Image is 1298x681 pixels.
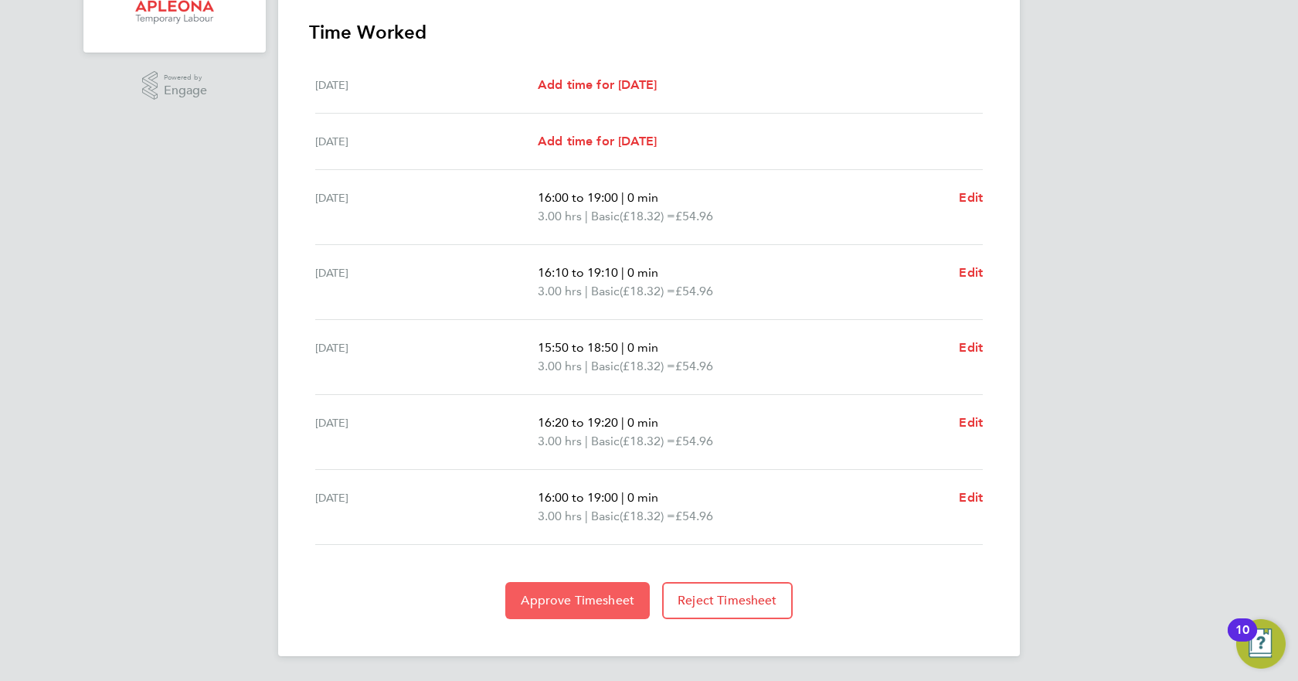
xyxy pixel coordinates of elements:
h3: Time Worked [309,20,989,45]
span: Powered by [164,71,207,84]
div: [DATE] [315,264,538,301]
button: Reject Timesheet [662,582,793,619]
div: [DATE] [315,414,538,451]
span: 16:00 to 19:00 [538,190,618,205]
span: | [585,359,588,373]
span: Basic [591,432,620,451]
span: (£18.32) = [620,359,675,373]
span: (£18.32) = [620,509,675,523]
span: £54.96 [675,359,713,373]
span: Edit [959,415,983,430]
span: Approve Timesheet [521,593,634,608]
span: Reject Timesheet [678,593,777,608]
span: (£18.32) = [620,284,675,298]
span: Add time for [DATE] [538,77,657,92]
span: (£18.32) = [620,209,675,223]
div: 10 [1235,630,1249,650]
span: 16:20 to 19:20 [538,415,618,430]
span: £54.96 [675,509,713,523]
span: £54.96 [675,284,713,298]
span: Edit [959,190,983,205]
div: [DATE] [315,76,538,94]
span: Basic [591,207,620,226]
a: Powered byEngage [142,71,208,100]
span: Edit [959,340,983,355]
span: 16:10 to 19:10 [538,265,618,280]
span: 0 min [627,190,658,205]
span: (£18.32) = [620,434,675,448]
span: 15:50 to 18:50 [538,340,618,355]
div: [DATE] [315,132,538,151]
span: | [621,265,624,280]
span: 16:00 to 19:00 [538,490,618,505]
button: Open Resource Center, 10 new notifications [1236,619,1286,669]
span: Basic [591,282,620,301]
span: Engage [164,84,207,97]
span: Edit [959,490,983,505]
span: | [621,190,624,205]
span: 3.00 hrs [538,434,582,448]
div: [DATE] [315,489,538,526]
a: Add time for [DATE] [538,132,657,151]
span: Basic [591,507,620,526]
div: [DATE] [315,189,538,226]
span: | [621,415,624,430]
a: Edit [959,264,983,282]
span: 0 min [627,265,658,280]
span: 3.00 hrs [538,509,582,523]
span: Edit [959,265,983,280]
span: | [585,509,588,523]
a: Add time for [DATE] [538,76,657,94]
a: Edit [959,189,983,207]
span: 3.00 hrs [538,209,582,223]
span: 3.00 hrs [538,284,582,298]
span: Add time for [DATE] [538,134,657,148]
a: Edit [959,414,983,432]
span: | [621,340,624,355]
span: 0 min [627,415,658,430]
a: Edit [959,339,983,357]
span: | [621,490,624,505]
button: Approve Timesheet [505,582,650,619]
span: £54.96 [675,434,713,448]
span: 0 min [627,490,658,505]
span: | [585,434,588,448]
span: | [585,209,588,223]
span: £54.96 [675,209,713,223]
span: | [585,284,588,298]
div: [DATE] [315,339,538,376]
a: Edit [959,489,983,507]
span: 3.00 hrs [538,359,582,373]
span: 0 min [627,340,658,355]
span: Basic [591,357,620,376]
